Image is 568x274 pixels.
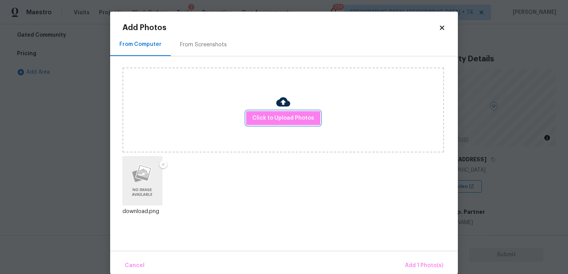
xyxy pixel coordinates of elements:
div: From Screenshots [180,41,227,49]
span: Cancel [125,261,145,271]
span: Add 1 Photo(s) [405,261,443,271]
button: Cancel [122,257,148,274]
button: Click to Upload Photos [246,111,320,125]
div: From Computer [119,41,162,48]
h2: Add Photos [122,24,439,32]
span: Click to Upload Photos [252,113,314,123]
img: Cloud Upload Icon [276,95,290,109]
div: download.png [122,208,172,215]
button: Add 1 Photo(s) [402,257,446,274]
